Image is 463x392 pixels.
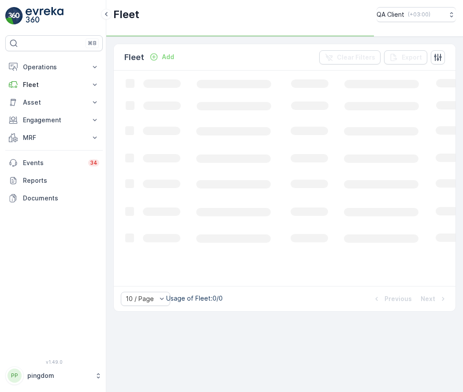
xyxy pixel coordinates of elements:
[23,116,85,124] p: Engagement
[5,366,103,385] button: PPpingdom
[23,158,83,167] p: Events
[5,129,103,147] button: MRF
[23,80,85,89] p: Fleet
[408,11,430,18] p: ( +03:00 )
[27,371,90,380] p: pingdom
[23,176,99,185] p: Reports
[337,53,375,62] p: Clear Filters
[26,7,63,25] img: logo_light-DOdMpM7g.png
[5,189,103,207] a: Documents
[162,53,174,61] p: Add
[402,53,422,62] p: Export
[371,294,413,304] button: Previous
[420,294,448,304] button: Next
[5,58,103,76] button: Operations
[384,50,427,64] button: Export
[5,111,103,129] button: Engagement
[5,76,103,94] button: Fleet
[113,8,139,22] p: Fleet
[5,94,103,111] button: Asset
[23,63,85,72] p: Operations
[146,52,178,62] button: Add
[166,294,223,303] p: Usage of Fleet : 0/0
[5,7,23,25] img: logo
[5,359,103,365] span: v 1.49.0
[421,294,435,303] p: Next
[124,51,144,64] p: Fleet
[319,50,381,64] button: Clear Filters
[377,10,404,19] p: QA Client
[90,159,97,166] p: 34
[385,294,412,303] p: Previous
[5,154,103,172] a: Events34
[23,133,85,142] p: MRF
[88,40,97,47] p: ⌘B
[23,98,85,107] p: Asset
[377,7,456,22] button: QA Client(+03:00)
[7,369,22,383] div: PP
[23,194,99,203] p: Documents
[5,172,103,189] a: Reports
